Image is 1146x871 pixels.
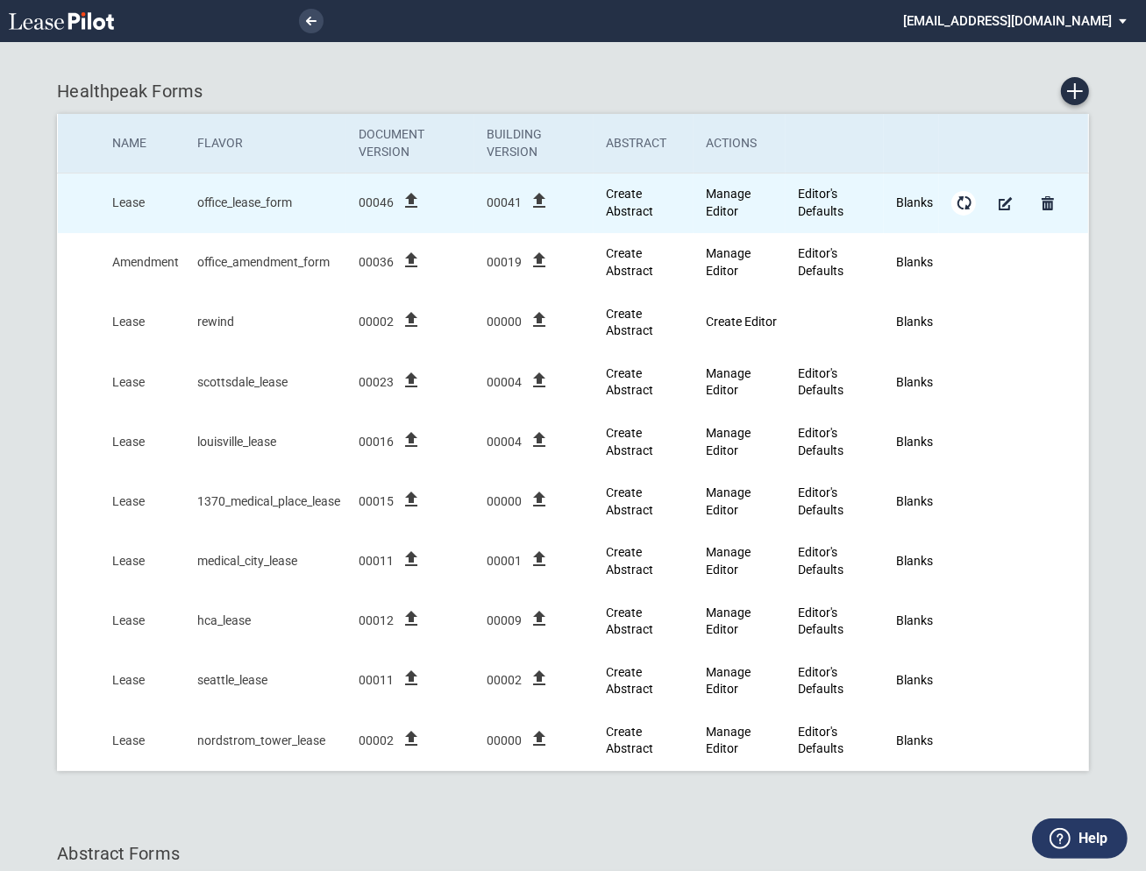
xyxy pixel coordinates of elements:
a: Delete Form [1036,191,1060,216]
a: Manage Editor [706,426,751,457]
a: Blanks [896,673,933,687]
td: hca_lease [185,591,346,651]
td: Lease [100,412,185,471]
span: 00046 [359,195,394,212]
a: Editor's Defaults [798,605,843,637]
a: Blanks [896,315,933,329]
tr: Created At: 2025-06-03T02:17:44-04:00; Updated At: 2025-06-03T02:18:36-04:00 [58,591,1088,651]
a: Manage Editor [706,665,751,697]
div: Abstract Forms [57,841,1088,866]
tr: Created At: 2025-05-20T06:25:36-04:00; Updated At: 2025-05-20T06:26:53-04:00 [58,532,1088,591]
a: Manage Form [993,191,1018,216]
td: nordstrom_tower_lease [185,711,346,770]
i: file_upload [401,190,422,211]
div: Healthpeak Forms [57,77,1088,105]
span: 00011 [359,553,394,570]
label: file_upload [401,558,422,572]
label: file_upload [401,738,422,752]
i: file_upload [529,309,550,330]
a: Create new Abstract [606,545,653,577]
i: file_upload [529,608,550,629]
span: 00015 [359,493,394,511]
span: 00041 [487,195,522,212]
td: medical_city_lease [185,532,346,591]
a: Create Editor [706,315,777,329]
a: Manage Editor [706,545,751,577]
a: Blanks [896,255,933,269]
a: Blanks [896,554,933,568]
span: 00001 [487,553,522,570]
td: office_amendment_form [185,233,346,293]
span: 00036 [359,254,394,272]
a: Form Updates [951,191,976,216]
label: file_upload [401,677,422,691]
span: 00002 [359,314,394,331]
span: 00004 [487,434,522,451]
a: Editor's Defaults [798,545,843,577]
a: Editor's Defaults [798,187,843,218]
td: Lease [100,472,185,532]
label: file_upload [401,618,422,632]
th: Name [100,114,185,173]
td: seattle_lease [185,651,346,711]
tr: Created At: 2025-08-08T08:16:47-04:00; Updated At: 2025-08-11T09:45:00-04:00 [58,173,1088,233]
label: file_upload [401,259,422,273]
a: Create new Abstract [606,307,653,338]
label: file_upload [401,379,422,393]
label: file_upload [529,618,550,632]
td: Lease [100,711,185,770]
a: Create new Abstract [606,605,653,637]
a: Manage Editor [706,605,751,637]
label: file_upload [401,439,422,453]
i: file_upload [529,549,550,570]
a: Editor's Defaults [798,485,843,517]
md-icon: Delete Form [1037,193,1058,214]
a: Editor's Defaults [798,665,843,697]
span: 00000 [487,493,522,511]
span: 00000 [487,733,522,750]
th: Abstract [594,114,693,173]
a: Blanks [896,435,933,449]
tr: Created At: 2025-07-31T02:33:21-04:00; Updated At: 2025-08-18T07:42:39-04:00 [58,233,1088,293]
a: Create new Abstract [606,485,653,517]
tr: Created At: 2025-05-20T06:44:07-04:00; Updated At: 2025-05-20T06:45:45-04:00 [58,352,1088,412]
a: Manage Editor [706,366,751,398]
i: file_upload [529,489,550,510]
label: file_upload [529,319,550,333]
i: file_upload [401,489,422,510]
a: Editor's Defaults [798,426,843,457]
span: 00009 [487,613,522,630]
label: file_upload [401,200,422,214]
a: Create new Abstract [606,426,653,457]
i: file_upload [401,250,422,271]
td: Lease [100,532,185,591]
span: 00019 [487,254,522,272]
th: Building Version [474,114,594,173]
a: Create new Abstract [606,665,653,697]
span: 00002 [487,672,522,690]
span: 00012 [359,613,394,630]
i: file_upload [529,668,550,689]
label: file_upload [529,738,550,752]
label: file_upload [529,677,550,691]
i: file_upload [401,608,422,629]
a: Create new Abstract [606,246,653,278]
a: Editor's Defaults [798,725,843,756]
label: file_upload [529,439,550,453]
span: 00000 [487,314,522,331]
i: file_upload [529,250,550,271]
td: 1370_medical_place_lease [185,472,346,532]
a: Manage Editor [706,187,751,218]
a: Manage Editor [706,246,751,278]
span: 00004 [487,374,522,392]
td: Lease [100,591,185,651]
span: 00016 [359,434,394,451]
td: Amendment [100,233,185,293]
a: Blanks [896,375,933,389]
a: Blanks [896,733,933,747]
i: file_upload [529,190,550,211]
td: Lease [100,651,185,711]
a: Editor's Defaults [798,246,843,278]
i: file_upload [529,429,550,450]
i: file_upload [401,370,422,391]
